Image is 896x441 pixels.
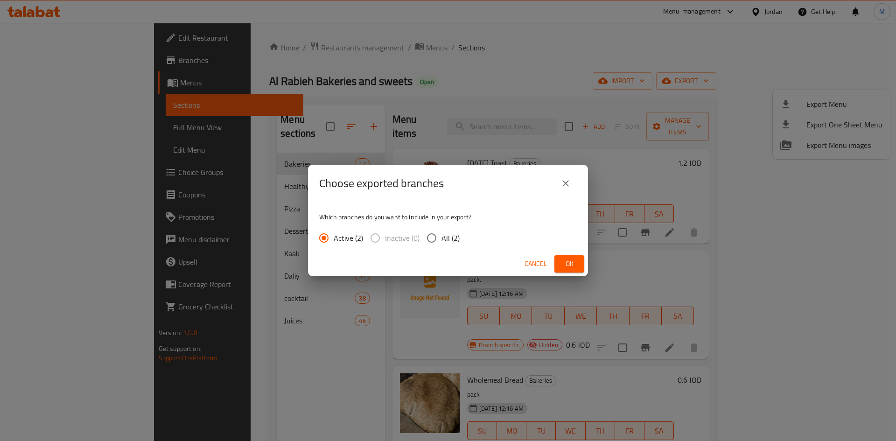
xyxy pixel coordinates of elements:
span: All (2) [441,232,460,244]
button: Cancel [521,255,551,273]
button: Ok [554,255,584,273]
span: Active (2) [334,232,363,244]
button: close [554,172,577,195]
h2: Choose exported branches [319,176,444,191]
span: Inactive (0) [385,232,420,244]
p: Which branches do you want to include in your export? [319,212,577,222]
span: Ok [562,258,577,270]
span: Cancel [525,258,547,270]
